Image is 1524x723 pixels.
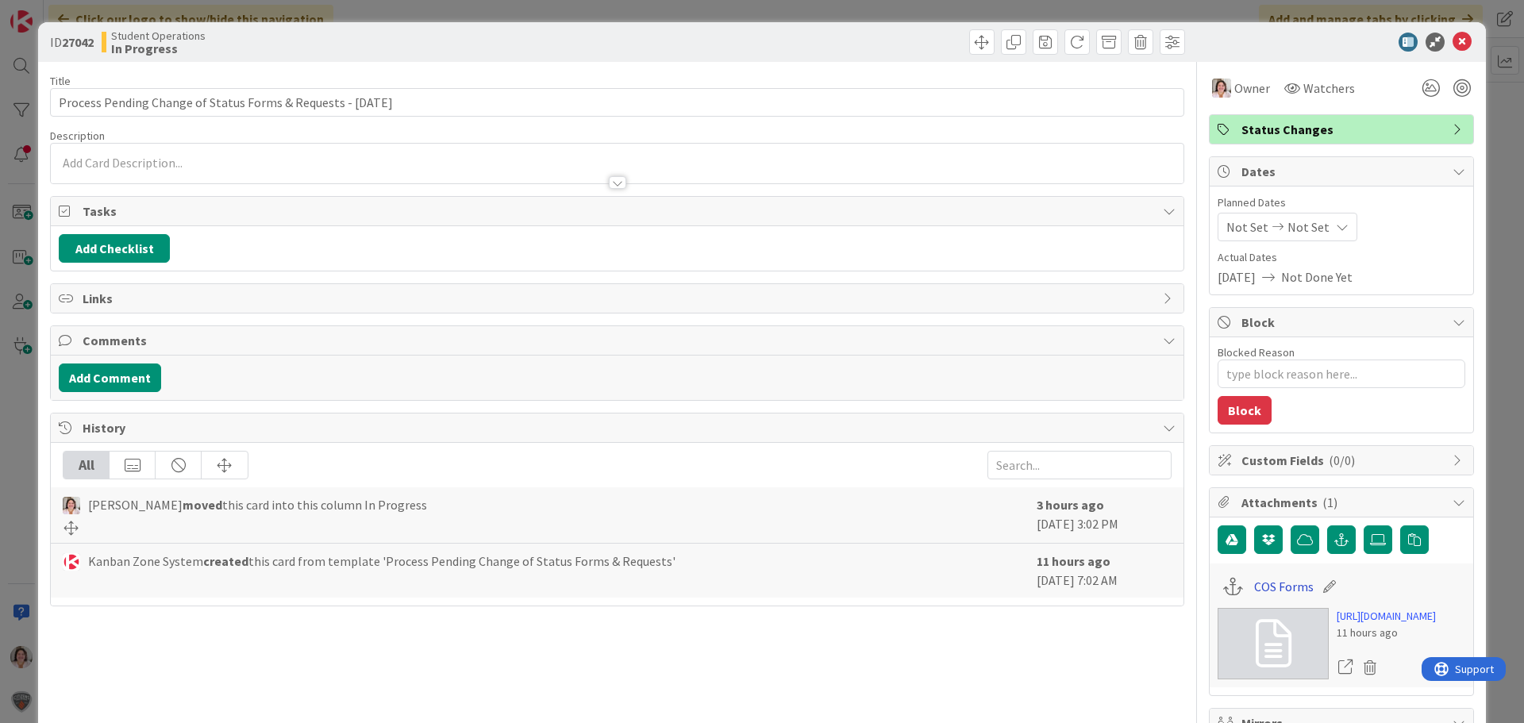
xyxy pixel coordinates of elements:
span: Not Set [1226,217,1268,237]
label: Title [50,74,71,88]
button: Add Checklist [59,234,170,263]
span: Description [50,129,105,143]
span: Block [1241,313,1445,332]
button: Add Comment [59,363,161,392]
b: 3 hours ago [1037,497,1104,513]
span: History [83,418,1155,437]
b: 27042 [62,34,94,50]
span: ID [50,33,94,52]
span: Planned Dates [1218,194,1465,211]
span: Dates [1241,162,1445,181]
span: Student Operations [111,29,206,42]
div: 11 hours ago [1337,625,1436,641]
b: created [203,553,248,569]
span: Attachments [1241,493,1445,512]
span: Support [33,2,72,21]
span: Status Changes [1241,120,1445,139]
span: ( 0/0 ) [1329,452,1355,468]
span: Not Done Yet [1281,267,1353,287]
img: EW [1212,79,1231,98]
input: type card name here... [50,88,1184,117]
span: [DATE] [1218,267,1256,287]
label: Blocked Reason [1218,345,1295,360]
span: Watchers [1303,79,1355,98]
span: Comments [83,331,1155,350]
span: Tasks [83,202,1155,221]
b: moved [183,497,222,513]
div: [DATE] 3:02 PM [1037,495,1172,535]
b: 11 hours ago [1037,553,1110,569]
a: COS Forms [1254,577,1314,596]
div: All [63,452,110,479]
input: Search... [987,451,1172,479]
span: [PERSON_NAME] this card into this column In Progress [88,495,427,514]
a: [URL][DOMAIN_NAME] [1337,608,1436,625]
span: Links [83,289,1155,308]
img: KS [63,553,80,571]
a: Open [1337,657,1354,678]
span: Owner [1234,79,1270,98]
button: Block [1218,396,1272,425]
span: ( 1 ) [1322,494,1337,510]
b: In Progress [111,42,206,55]
img: EW [63,497,80,514]
span: Custom Fields [1241,451,1445,470]
span: Kanban Zone System this card from template 'Process Pending Change of Status Forms & Requests' [88,552,675,571]
div: [DATE] 7:02 AM [1037,552,1172,590]
span: Not Set [1287,217,1330,237]
span: Actual Dates [1218,249,1465,266]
